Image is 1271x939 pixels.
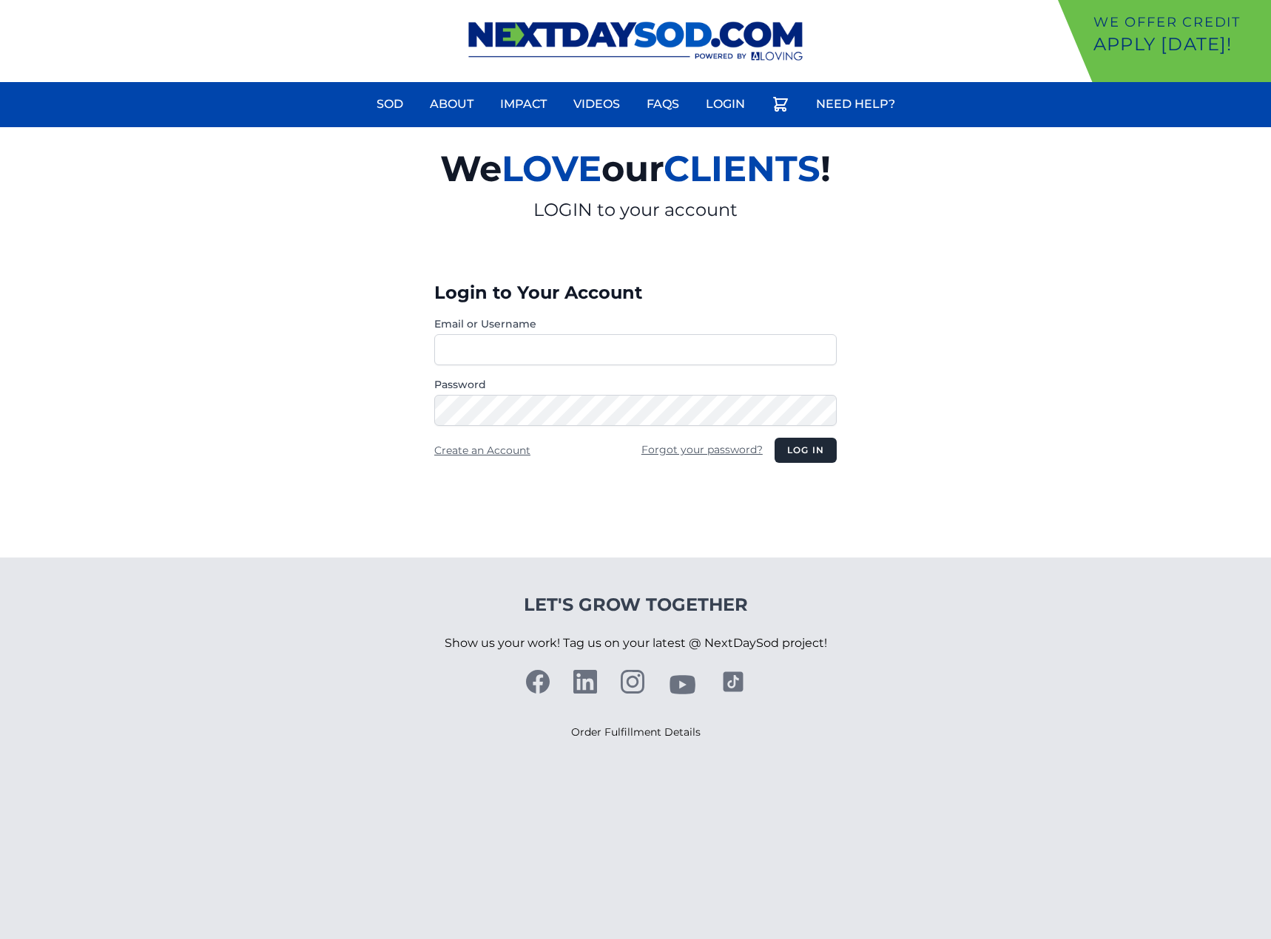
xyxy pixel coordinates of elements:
[269,198,1002,222] p: LOGIN to your account
[1093,12,1265,33] p: We offer Credit
[571,725,701,739] a: Order Fulfillment Details
[1093,33,1265,56] p: Apply [DATE]!
[502,147,601,190] span: LOVE
[491,87,556,122] a: Impact
[775,438,837,463] button: Log in
[697,87,754,122] a: Login
[445,617,827,670] p: Show us your work! Tag us on your latest @ NextDaySod project!
[434,281,837,305] h3: Login to Your Account
[368,87,412,122] a: Sod
[664,147,820,190] span: CLIENTS
[269,139,1002,198] h2: We our !
[564,87,629,122] a: Videos
[434,444,530,457] a: Create an Account
[434,316,837,331] label: Email or Username
[807,87,904,122] a: Need Help?
[434,377,837,392] label: Password
[445,593,827,617] h4: Let's Grow Together
[641,443,763,456] a: Forgot your password?
[638,87,688,122] a: FAQs
[421,87,482,122] a: About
